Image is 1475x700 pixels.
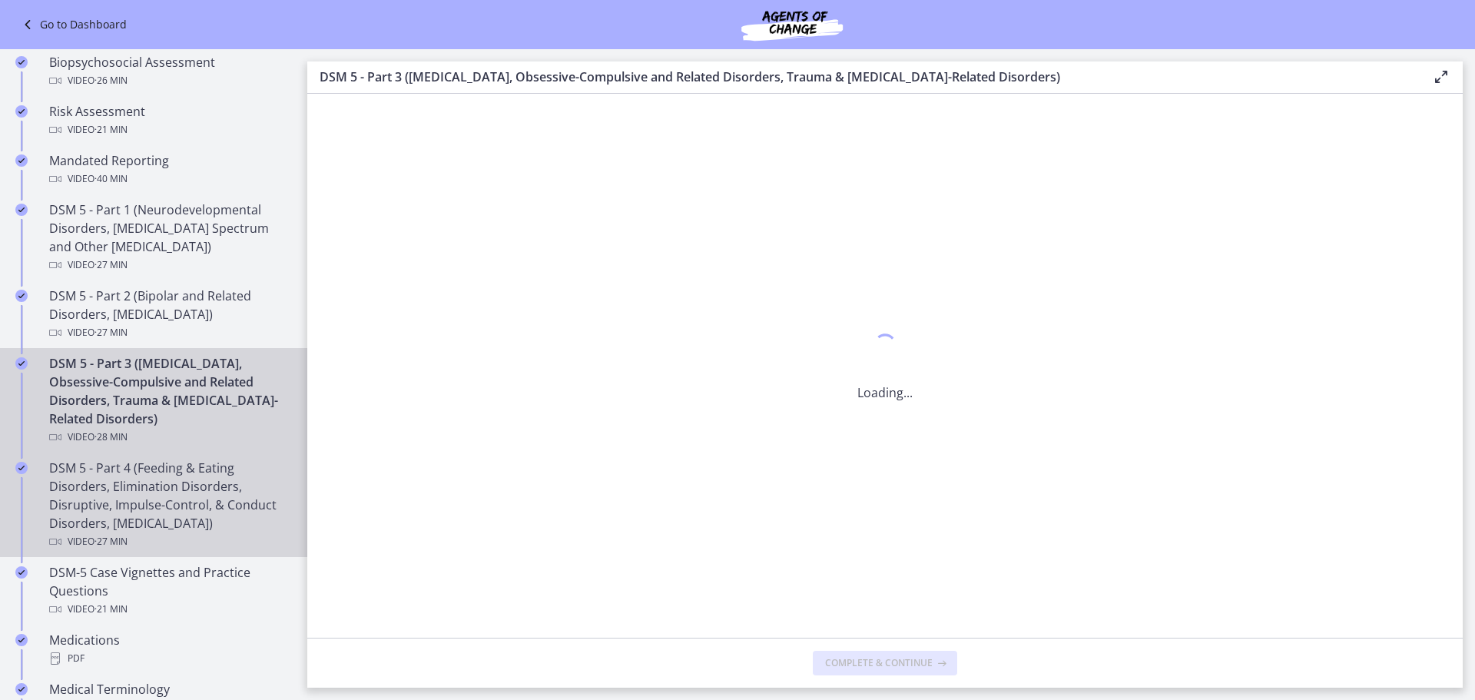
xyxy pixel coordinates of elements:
div: DSM 5 - Part 3 ([MEDICAL_DATA], Obsessive-Compulsive and Related Disorders, Trauma & [MEDICAL_DAT... [49,354,289,446]
i: Completed [15,462,28,474]
div: Risk Assessment [49,102,289,139]
img: Agents of Change [700,6,884,43]
i: Completed [15,357,28,370]
div: Video [49,71,289,90]
h3: DSM 5 - Part 3 ([MEDICAL_DATA], Obsessive-Compulsive and Related Disorders, Trauma & [MEDICAL_DAT... [320,68,1407,86]
i: Completed [15,566,28,579]
div: Video [49,428,289,446]
span: · 21 min [94,121,128,139]
div: Medications [49,631,289,668]
span: · 28 min [94,428,128,446]
span: · 21 min [94,600,128,619]
div: DSM 5 - Part 2 (Bipolar and Related Disorders, [MEDICAL_DATA]) [49,287,289,342]
div: DSM-5 Case Vignettes and Practice Questions [49,563,289,619]
div: Video [49,170,289,188]
div: Video [49,532,289,551]
span: · 27 min [94,323,128,342]
div: Biopsychosocial Assessment [49,53,289,90]
i: Completed [15,290,28,302]
button: Complete & continue [813,651,957,675]
span: · 40 min [94,170,128,188]
i: Completed [15,683,28,695]
div: DSM 5 - Part 1 (Neurodevelopmental Disorders, [MEDICAL_DATA] Spectrum and Other [MEDICAL_DATA]) [49,201,289,274]
div: Mandated Reporting [49,151,289,188]
i: Completed [15,105,28,118]
div: Video [49,121,289,139]
span: Complete & continue [825,657,933,669]
div: PDF [49,649,289,668]
a: Go to Dashboard [18,15,127,34]
span: · 27 min [94,532,128,551]
div: Video [49,256,289,274]
p: Loading... [857,383,913,402]
span: · 27 min [94,256,128,274]
span: · 26 min [94,71,128,90]
div: DSM 5 - Part 4 (Feeding & Eating Disorders, Elimination Disorders, Disruptive, Impulse-Control, &... [49,459,289,551]
i: Completed [15,56,28,68]
i: Completed [15,204,28,216]
div: Video [49,600,289,619]
div: 1 [857,330,913,365]
i: Completed [15,634,28,646]
i: Completed [15,154,28,167]
div: Video [49,323,289,342]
